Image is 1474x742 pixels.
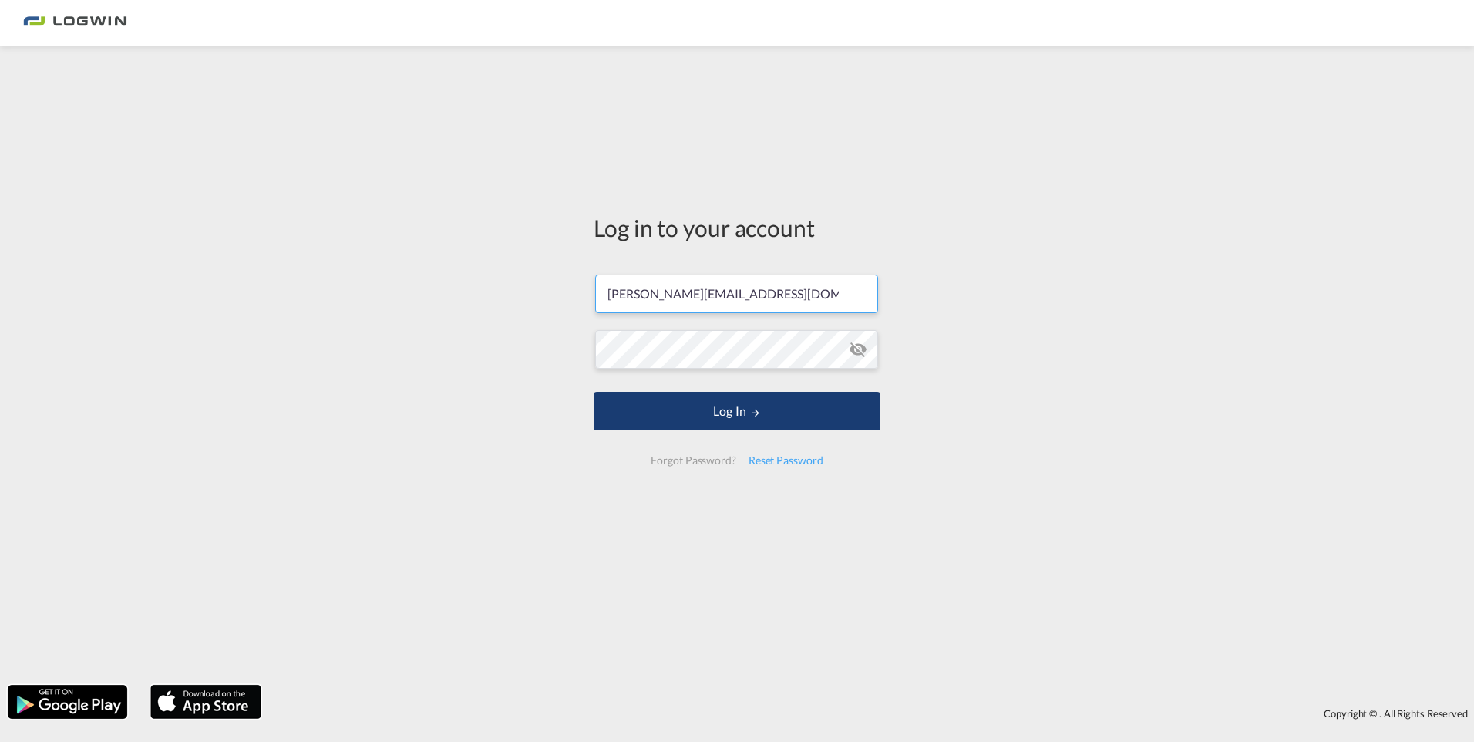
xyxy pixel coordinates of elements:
img: bc73a0e0d8c111efacd525e4c8ad7d32.png [23,6,127,41]
md-icon: icon-eye-off [849,340,867,359]
div: Log in to your account [594,211,880,244]
button: LOGIN [594,392,880,430]
div: Forgot Password? [644,447,742,474]
img: apple.png [149,683,263,720]
input: Enter email/phone number [595,275,878,313]
div: Reset Password [742,447,830,474]
div: Copyright © . All Rights Reserved [269,700,1474,727]
img: google.png [6,683,129,720]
